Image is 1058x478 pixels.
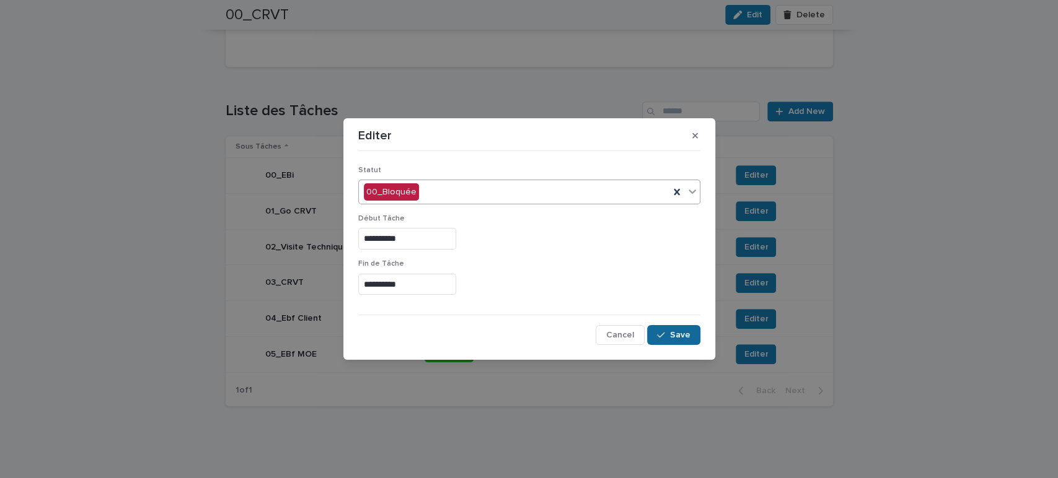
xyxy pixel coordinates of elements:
span: Save [670,331,690,339]
p: Editer [358,128,392,143]
span: Statut [358,167,381,174]
span: Cancel [606,331,634,339]
button: Cancel [596,325,645,345]
span: Fin de Tâche [358,260,404,267]
div: 00_Bloquée [364,183,419,201]
button: Save [647,325,700,345]
span: Début Tâche [358,215,405,222]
